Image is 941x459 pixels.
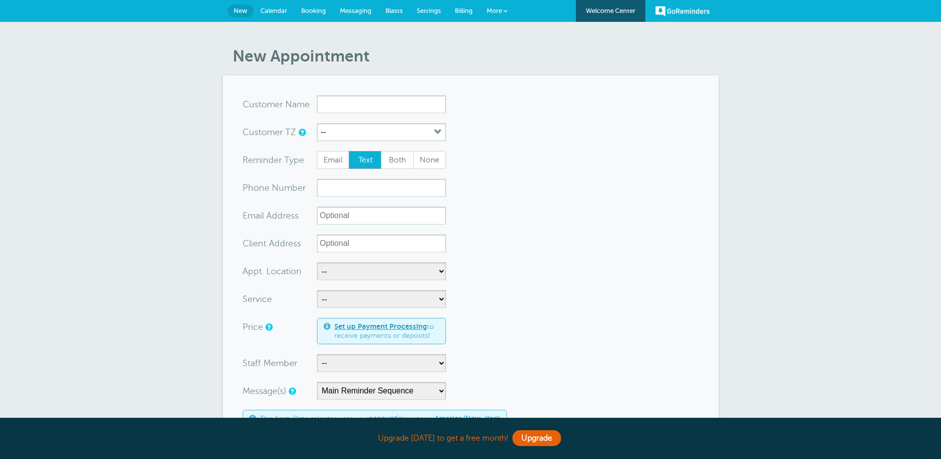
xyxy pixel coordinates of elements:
a: Set up Payment Processing [334,322,427,330]
span: Calendar [260,7,287,14]
div: ress [243,207,317,225]
span: Booking [301,7,326,14]
span: Both [381,152,413,168]
label: Service [243,295,272,304]
a: An optional price for the appointment. If you set a price, you can include a payment link in your... [265,324,271,330]
label: None [413,151,446,169]
span: tomer N [258,100,292,109]
span: Text [349,152,381,168]
span: Pho [243,183,259,192]
span: New [234,7,248,14]
label: Staff Member [243,359,297,368]
span: Email [317,152,349,168]
button: -- [317,123,446,141]
label: Reminder Type [243,155,304,164]
span: Blasts [385,7,403,14]
h1: New Appointment [233,47,719,66]
label: Price [243,322,263,331]
span: More [487,7,502,14]
input: Optional [317,207,446,225]
label: Customer TZ [243,128,296,137]
span: Cus [243,100,258,109]
span: None [414,152,445,168]
a: Simple templates and custom messages will use the reminder schedule set under Settings > Reminder... [289,388,295,394]
a: Use this if the customer is in a different timezone than you are. It sets a local timezone for th... [299,129,305,136]
div: Upgrade [DATE] to get a free month! [223,428,719,449]
b: America/New_York [435,414,501,422]
label: Email [317,151,350,169]
span: Settings [417,7,441,14]
a: Upgrade [512,430,561,446]
label: Appt. Location [243,267,302,276]
span: Messaging [340,7,372,14]
label: -- [321,128,326,137]
span: Billing [455,7,473,14]
div: mber [243,179,317,197]
span: to receive payments or deposits! [334,322,439,340]
span: Ema [243,211,260,220]
label: Client Address [243,239,301,248]
div: ame [243,95,317,113]
b: account's [369,414,402,422]
span: il Add [260,211,283,220]
input: Optional [317,234,446,252]
span: ne Nu [259,183,284,192]
span: The Appt. Date selector uses your timezone: [260,414,501,423]
label: Message(s) [243,386,286,395]
label: Both [381,151,414,169]
label: Text [349,151,381,169]
a: New [228,4,253,17]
